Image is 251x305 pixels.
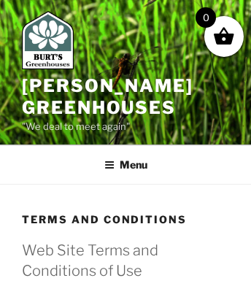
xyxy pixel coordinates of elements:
[22,75,193,118] a: [PERSON_NAME] Greenhouses
[22,11,74,69] img: Burt's Greenhouses
[22,240,229,281] h2: Web Site Terms and Conditions of Use
[22,212,229,227] h1: Terms and Conditions
[196,7,216,28] span: 0
[22,119,229,135] p: "We deal to meet again"
[94,147,158,182] button: Menu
